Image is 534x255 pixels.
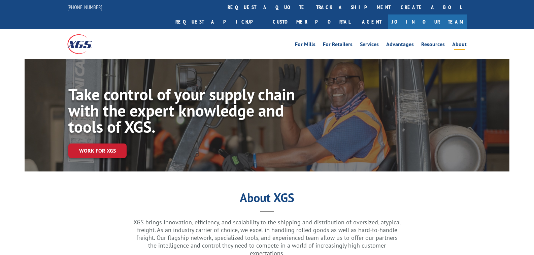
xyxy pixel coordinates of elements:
[54,193,481,206] h1: About XGS
[421,42,445,49] a: Resources
[68,144,127,158] a: Work for XGS
[388,14,467,29] a: Join Our Team
[68,86,297,138] h1: Take control of your supply chain with the expert knowledge and tools of XGS.
[170,14,268,29] a: Request a pickup
[295,42,315,49] a: For Mills
[268,14,355,29] a: Customer Portal
[386,42,414,49] a: Advantages
[67,4,102,10] a: [PHONE_NUMBER]
[452,42,467,49] a: About
[323,42,353,49] a: For Retailers
[355,14,388,29] a: Agent
[360,42,379,49] a: Services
